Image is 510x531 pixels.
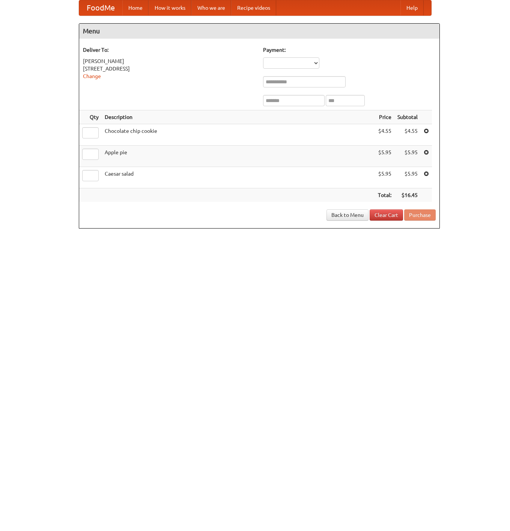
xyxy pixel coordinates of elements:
[375,146,394,167] td: $5.95
[83,65,256,72] div: [STREET_ADDRESS]
[79,110,102,124] th: Qty
[83,57,256,65] div: [PERSON_NAME]
[326,209,369,221] a: Back to Menu
[231,0,276,15] a: Recipe videos
[375,188,394,202] th: Total:
[394,124,421,146] td: $4.55
[375,167,394,188] td: $5.95
[102,146,375,167] td: Apple pie
[122,0,149,15] a: Home
[102,124,375,146] td: Chocolate chip cookie
[375,110,394,124] th: Price
[370,209,403,221] a: Clear Cart
[102,110,375,124] th: Description
[394,110,421,124] th: Subtotal
[400,0,424,15] a: Help
[79,24,439,39] h4: Menu
[83,73,101,79] a: Change
[375,124,394,146] td: $4.55
[263,46,436,54] h5: Payment:
[79,0,122,15] a: FoodMe
[102,167,375,188] td: Caesar salad
[404,209,436,221] button: Purchase
[394,188,421,202] th: $16.45
[191,0,231,15] a: Who we are
[394,146,421,167] td: $5.95
[83,46,256,54] h5: Deliver To:
[394,167,421,188] td: $5.95
[149,0,191,15] a: How it works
